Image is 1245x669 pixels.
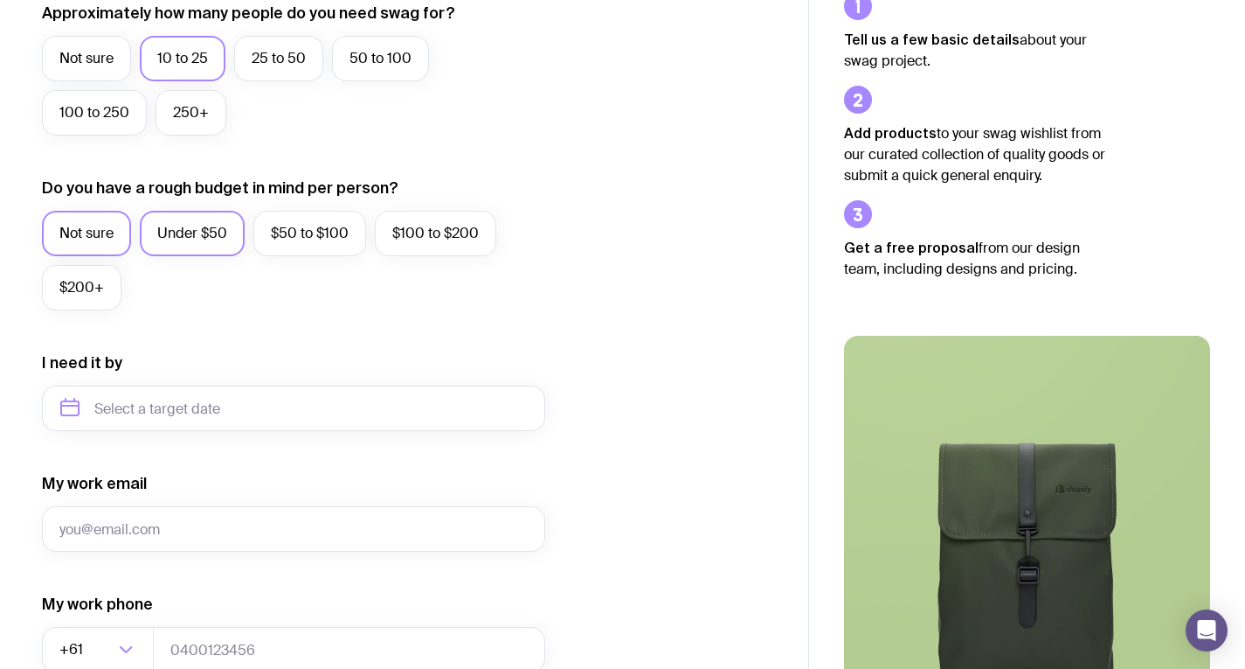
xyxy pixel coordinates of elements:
label: Not sure [42,211,131,256]
strong: Add products [844,125,937,141]
label: 25 to 50 [234,36,323,81]
label: 100 to 250 [42,90,147,136]
label: $50 to $100 [253,211,366,256]
label: My work email [42,473,147,494]
label: $200+ [42,265,121,310]
strong: Tell us a few basic details [844,31,1020,47]
input: you@email.com [42,506,545,552]
p: about your swag project. [844,29,1106,72]
label: 10 to 25 [140,36,225,81]
label: I need it by [42,352,122,373]
label: $100 to $200 [375,211,496,256]
p: from our design team, including designs and pricing. [844,237,1106,280]
label: 50 to 100 [332,36,429,81]
label: Approximately how many people do you need swag for? [42,3,455,24]
strong: Get a free proposal [844,240,979,255]
label: Not sure [42,36,131,81]
div: Open Intercom Messenger [1186,610,1228,652]
label: Under $50 [140,211,245,256]
label: My work phone [42,594,153,615]
input: Select a target date [42,386,545,431]
p: to your swag wishlist from our curated collection of quality goods or submit a quick general enqu... [844,122,1106,186]
label: 250+ [156,90,226,136]
label: Do you have a rough budget in mind per person? [42,178,398,199]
